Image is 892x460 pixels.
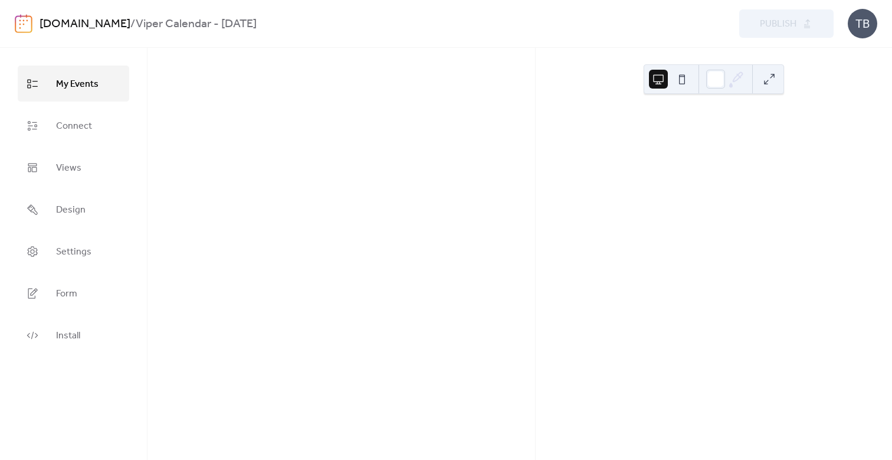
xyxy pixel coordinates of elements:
[848,9,877,38] div: TB
[56,285,77,303] span: Form
[56,201,86,219] span: Design
[18,66,129,102] a: My Events
[18,275,129,311] a: Form
[18,107,129,143] a: Connect
[56,327,80,345] span: Install
[56,159,81,177] span: Views
[130,13,136,35] b: /
[40,13,130,35] a: [DOMAIN_NAME]
[18,191,129,227] a: Design
[136,13,257,35] b: Viper Calendar - [DATE]
[18,233,129,269] a: Settings
[56,117,92,135] span: Connect
[56,243,91,261] span: Settings
[15,14,32,33] img: logo
[18,317,129,353] a: Install
[18,149,129,185] a: Views
[56,75,99,93] span: My Events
